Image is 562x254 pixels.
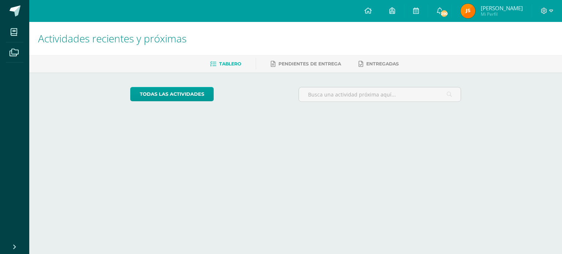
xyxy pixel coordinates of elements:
[219,61,241,67] span: Tablero
[366,61,399,67] span: Entregadas
[481,4,523,12] span: [PERSON_NAME]
[359,58,399,70] a: Entregadas
[299,87,461,102] input: Busca una actividad próxima aquí...
[130,87,214,101] a: todas las Actividades
[440,10,448,18] span: 290
[38,31,187,45] span: Actividades recientes y próximas
[461,4,475,18] img: 2d48a2dc0282dd303b4190d2e59d074f.png
[271,58,341,70] a: Pendientes de entrega
[481,11,523,17] span: Mi Perfil
[278,61,341,67] span: Pendientes de entrega
[210,58,241,70] a: Tablero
